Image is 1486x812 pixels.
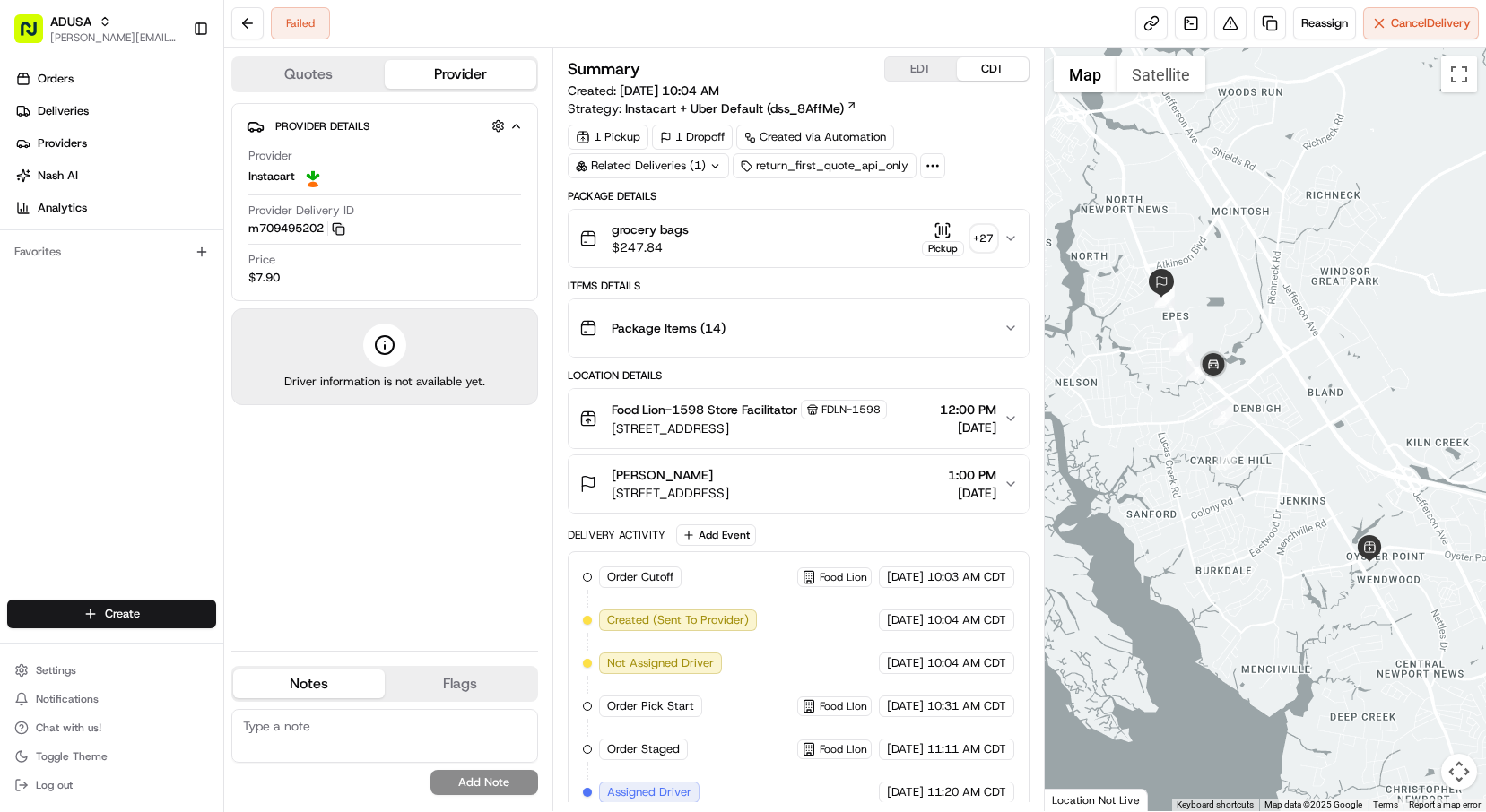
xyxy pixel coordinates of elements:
[1391,15,1471,31] span: Cancel Delivery
[1301,15,1348,31] span: Reassign
[927,569,1006,585] span: 10:03 AM CDT
[248,220,345,237] button: m709495202
[568,279,1030,293] div: Items Details
[7,687,216,712] button: Notifications
[887,784,924,800] span: [DATE]
[612,238,689,256] span: $247.84
[1117,56,1205,92] button: Show satellite imagery
[7,744,216,769] button: Toggle Theme
[18,18,54,54] img: Nash
[927,612,1006,628] span: 10:04 AM CDT
[247,111,523,141] button: Provider Details
[7,658,216,683] button: Settings
[940,419,996,436] span: [DATE]
[1169,336,1188,356] div: 6
[948,484,996,502] span: [DATE]
[1293,7,1356,39] button: Reassign
[7,65,223,93] a: Orders
[568,99,857,117] div: Strategy:
[385,60,536,89] button: Provider
[568,125,648,150] div: 1 Pickup
[36,692,99,706] span: Notifications
[1216,450,1236,470] div: 1
[1363,7,1479,39] button: CancelDelivery
[885,57,957,81] button: EDT
[569,299,1029,357] button: Package Items (14)
[1409,799,1481,809] a: Report a map error
[1154,289,1174,308] div: 4
[1373,799,1398,809] a: Terms (opens in new tab)
[50,13,91,30] span: ADUSA
[1045,789,1148,811] div: Location Not Live
[607,655,714,671] span: Not Assigned Driver
[178,304,217,317] span: Pylon
[1049,788,1108,811] img: Google
[971,226,996,251] div: + 27
[50,30,178,45] button: [PERSON_NAME][EMAIL_ADDRESS][PERSON_NAME][DOMAIN_NAME]
[38,103,89,119] span: Deliveries
[1177,799,1254,811] button: Keyboard shortcuts
[284,374,485,390] span: Driver information is not available yet.
[248,203,354,219] span: Provider Delivery ID
[36,721,101,735] span: Chat with us!
[927,698,1006,714] span: 10:31 AM CDT
[612,401,797,419] span: Food Lion-1598 Store Facilitator
[607,784,691,800] span: Assigned Driver
[7,715,216,740] button: Chat with us!
[927,655,1006,671] span: 10:04 AM CDT
[569,389,1029,448] button: Food Lion-1598 Store FacilitatorFDLN-1598[STREET_ADDRESS]12:00 PM[DATE]
[302,166,324,187] img: profile_instacart_ahold_partner.png
[1173,333,1193,352] div: 3
[38,168,78,184] span: Nash AI
[7,97,223,125] a: Deliveries
[736,125,894,150] div: Created via Automation
[152,262,166,276] div: 💻
[105,606,140,622] span: Create
[887,612,924,628] span: [DATE]
[36,749,108,764] span: Toggle Theme
[248,270,280,286] span: $7.90
[569,455,1029,513] button: [PERSON_NAME][STREET_ADDRESS]1:00 PM[DATE]
[922,241,964,256] div: Pickup
[1441,56,1477,92] button: Toggle fullscreen view
[1213,405,1233,425] div: 2
[61,171,294,189] div: Start new chat
[676,524,756,546] button: Add Event
[927,741,1006,757] span: 11:11 AM CDT
[36,663,76,678] span: Settings
[607,612,749,628] span: Created (Sent To Provider)
[1441,754,1477,790] button: Map camera controls
[568,82,719,99] span: Created:
[275,119,369,134] span: Provider Details
[887,741,924,757] span: [DATE]
[38,71,74,87] span: Orders
[1054,56,1117,92] button: Show street map
[940,401,996,419] span: 12:00 PM
[7,7,186,50] button: ADUSA[PERSON_NAME][EMAIL_ADDRESS][PERSON_NAME][DOMAIN_NAME]
[612,466,713,484] span: [PERSON_NAME]
[820,570,867,584] span: Food Lion
[568,153,729,178] div: Related Deliveries (1)
[233,669,385,698] button: Notes
[927,784,1006,800] span: 11:20 AM CDT
[612,484,729,502] span: [STREET_ADDRESS]
[1186,361,1206,381] div: 7
[922,221,964,256] button: Pickup
[887,655,924,671] span: [DATE]
[36,260,137,278] span: Knowledge Base
[652,125,733,150] div: 1 Dropoff
[61,189,227,203] div: We're available if you need us!
[625,99,844,117] span: Instacart + Uber Default (dss_8AffMe)
[7,773,216,798] button: Log out
[568,368,1030,383] div: Location Details
[607,569,673,585] span: Order Cutoff
[1264,799,1362,809] span: Map data ©2025 Google
[821,402,881,417] span: FDLN-1598
[18,262,32,276] div: 📗
[607,741,680,757] span: Order Staged
[569,210,1029,267] button: grocery bags$247.84Pickup+27
[305,177,326,198] button: Start new chat
[126,303,217,317] a: Powered byPylon
[612,319,726,337] span: Package Items ( 14 )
